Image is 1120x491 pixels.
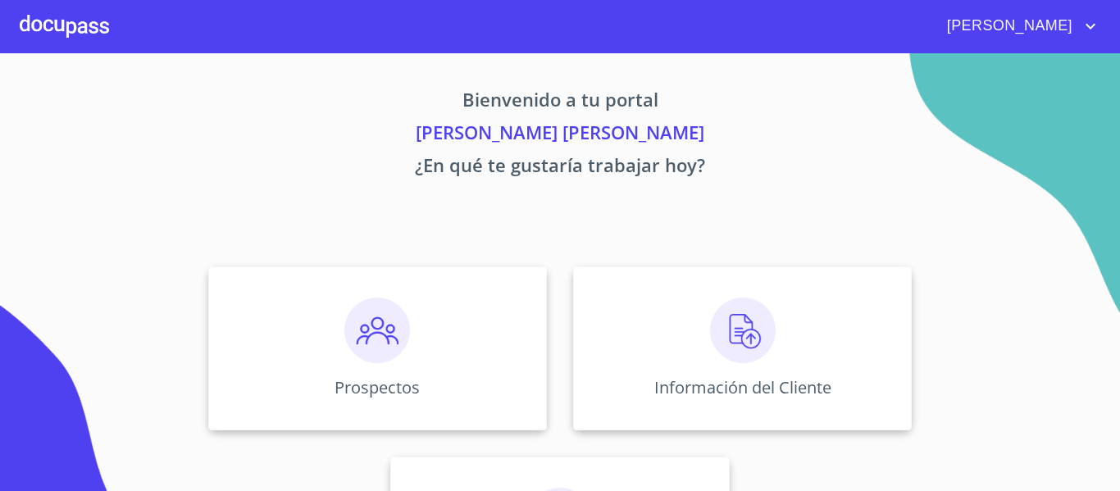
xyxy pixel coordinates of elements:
[654,376,831,398] p: Información del Cliente
[935,13,1100,39] button: account of current user
[55,86,1065,119] p: Bienvenido a tu portal
[335,376,420,398] p: Prospectos
[55,152,1065,184] p: ¿En qué te gustaría trabajar hoy?
[55,119,1065,152] p: [PERSON_NAME] [PERSON_NAME]
[935,13,1081,39] span: [PERSON_NAME]
[710,298,776,363] img: carga.png
[344,298,410,363] img: prospectos.png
